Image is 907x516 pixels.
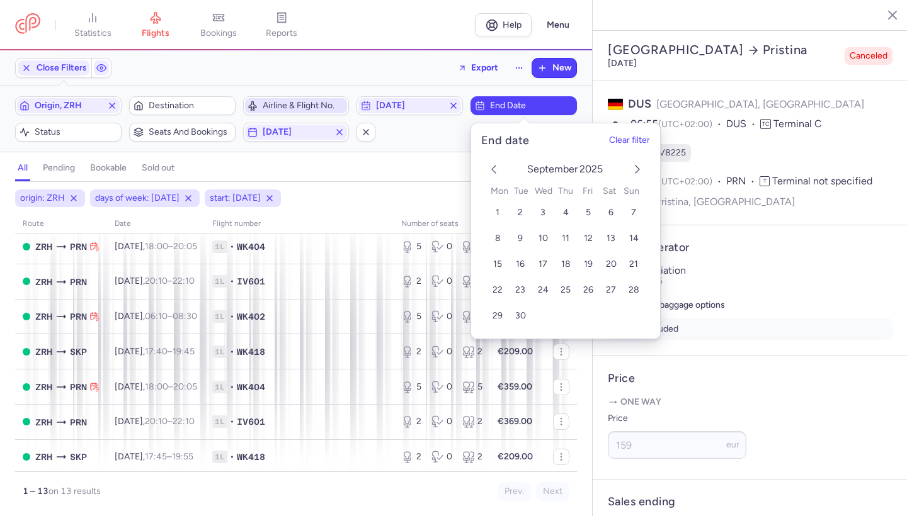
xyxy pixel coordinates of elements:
[200,28,237,39] span: bookings
[145,311,197,322] span: –
[394,215,490,233] th: number of seats
[230,275,234,288] span: •
[471,96,577,115] button: End date
[608,318,893,340] li: 20 KG, included
[142,28,169,39] span: flights
[760,176,770,186] span: T
[773,118,822,130] span: Terminal C
[237,451,265,463] span: WK418
[212,345,227,358] span: 1L
[431,381,452,393] div: 0
[539,259,547,269] span: 17
[15,215,107,233] th: route
[124,11,187,39] a: flights
[493,310,503,321] span: 29
[401,415,421,428] div: 2
[115,311,197,322] span: [DATE],
[230,240,234,253] span: •
[237,240,265,253] span: WK404
[540,207,545,218] span: 3
[23,486,48,496] strong: 1 – 13
[129,96,236,115] button: Destination
[600,202,622,224] button: 6
[850,50,887,62] span: Canceled
[536,482,569,501] button: Next
[462,240,482,253] div: 5
[578,228,600,250] button: 12
[726,439,739,450] span: eur
[562,233,569,244] span: 11
[35,310,52,323] span: ZRH
[584,233,593,244] span: 12
[475,13,532,37] a: Help
[230,381,234,393] span: •
[600,279,622,301] button: 27
[609,135,650,145] button: Clear filter
[503,20,522,30] span: Help
[237,275,265,288] span: IV601
[539,13,577,37] button: Menu
[431,415,452,428] div: 0
[608,240,893,255] h4: Flight Operator
[142,162,174,174] h4: sold out
[527,163,579,175] span: September
[115,241,197,252] span: [DATE],
[532,59,576,77] button: New
[608,396,893,408] p: One way
[487,202,509,224] button: 1
[658,119,712,130] span: (UTC+02:00)
[145,451,193,462] span: –
[266,28,297,39] span: reports
[15,96,122,115] button: Origin, ZRH
[561,259,571,269] span: 18
[628,97,651,111] span: DUS
[510,202,532,224] button: 2
[90,162,127,174] h4: bookable
[145,241,168,252] time: 18:00
[600,254,622,276] button: 20
[538,284,549,295] span: 24
[493,259,502,269] span: 15
[129,123,236,142] button: Seats and bookings
[606,284,616,295] span: 27
[518,233,523,244] span: 9
[462,381,482,393] div: 5
[623,202,645,224] button: 7
[623,228,645,250] button: 14
[35,450,52,464] span: ZRH
[173,241,197,252] time: 20:05
[212,240,227,253] span: 1L
[18,162,28,174] h4: all
[237,381,265,393] span: WK404
[578,279,600,301] button: 26
[70,450,87,464] span: Alexander The Great Airport, Skopje, Macedonia, The former Yugoslav Rep. of
[510,305,532,327] button: 30
[515,310,526,321] span: 30
[498,381,532,392] strong: €359.00
[35,415,52,429] span: ZRH
[629,233,639,244] span: 14
[532,254,554,276] button: 17
[552,63,571,73] span: New
[145,451,167,462] time: 17:45
[760,119,771,129] span: TC
[230,345,234,358] span: •
[539,233,548,244] span: 10
[450,58,506,78] button: Export
[212,451,227,463] span: 1L
[173,311,197,322] time: 08:30
[583,284,593,295] span: 26
[498,416,532,427] strong: €369.00
[35,101,102,111] span: Origin, ZRH
[606,259,617,269] span: 20
[555,202,577,224] button: 4
[95,192,180,205] span: days of week: [DATE]
[629,284,639,295] span: 28
[401,310,421,323] div: 5
[35,345,52,359] span: ZRH
[15,13,40,36] a: CitizenPlane red outlined logo
[237,415,265,428] span: IV601
[555,254,577,276] button: 18
[532,228,554,250] button: 10
[145,276,195,286] span: –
